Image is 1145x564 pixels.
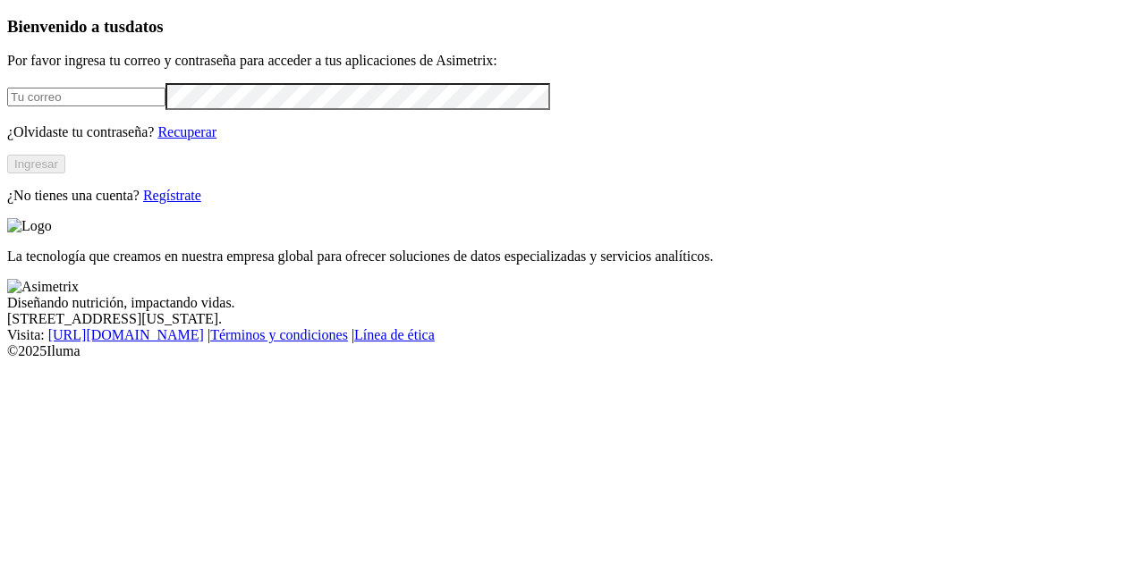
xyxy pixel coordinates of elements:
h3: Bienvenido a tus [7,17,1138,37]
button: Ingresar [7,155,65,173]
input: Tu correo [7,88,165,106]
a: [URL][DOMAIN_NAME] [48,327,204,342]
a: Términos y condiciones [210,327,348,342]
div: Visita : | | [7,327,1138,343]
p: ¿Olvidaste tu contraseña? [7,124,1138,140]
a: Recuperar [157,124,216,139]
p: Por favor ingresa tu correo y contraseña para acceder a tus aplicaciones de Asimetrix: [7,53,1138,69]
div: Diseñando nutrición, impactando vidas. [7,295,1138,311]
a: Línea de ética [354,327,435,342]
p: La tecnología que creamos en nuestra empresa global para ofrecer soluciones de datos especializad... [7,248,1138,265]
img: Asimetrix [7,279,79,295]
p: ¿No tienes una cuenta? [7,188,1138,204]
a: Regístrate [143,188,201,203]
div: [STREET_ADDRESS][US_STATE]. [7,311,1138,327]
div: © 2025 Iluma [7,343,1138,359]
img: Logo [7,218,52,234]
span: datos [125,17,164,36]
